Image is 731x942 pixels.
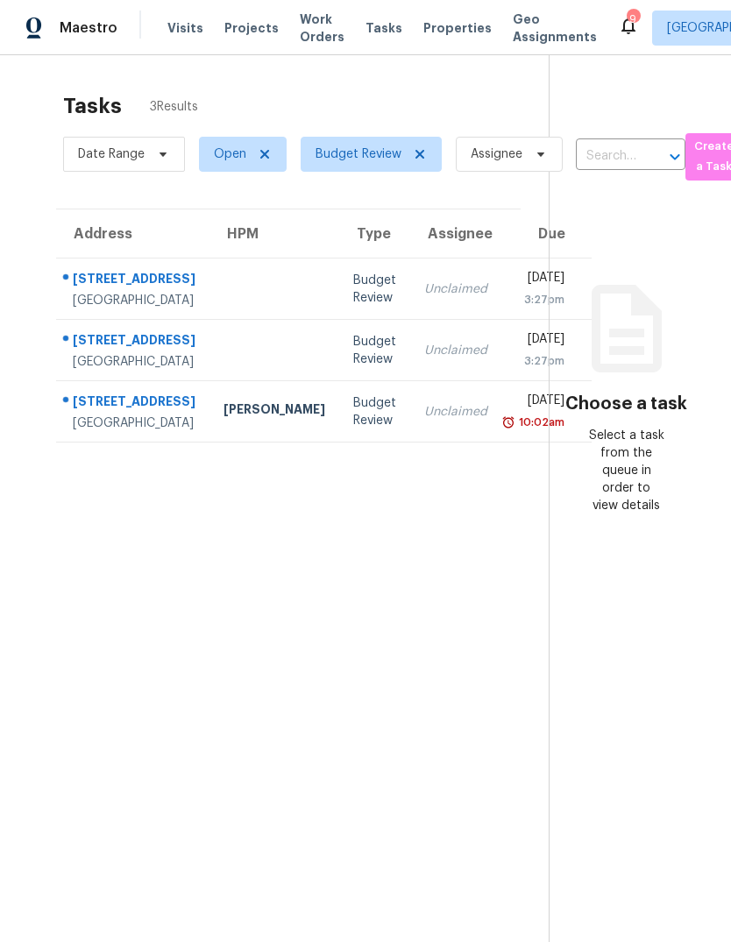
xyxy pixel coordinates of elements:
[513,11,597,46] span: Geo Assignments
[56,209,209,259] th: Address
[627,11,639,28] div: 9
[339,209,410,259] th: Type
[353,333,396,368] div: Budget Review
[73,414,195,432] div: [GEOGRAPHIC_DATA]
[224,400,325,422] div: [PERSON_NAME]
[515,330,564,352] div: [DATE]
[515,269,564,291] div: [DATE]
[410,209,501,259] th: Assignee
[353,272,396,307] div: Budget Review
[501,209,592,259] th: Due
[515,291,564,308] div: 3:27pm
[167,19,203,37] span: Visits
[73,353,195,371] div: [GEOGRAPHIC_DATA]
[224,19,279,37] span: Projects
[365,22,402,34] span: Tasks
[60,19,117,37] span: Maestro
[588,427,664,514] div: Select a task from the queue in order to view details
[471,145,522,163] span: Assignee
[78,145,145,163] span: Date Range
[73,292,195,309] div: [GEOGRAPHIC_DATA]
[515,352,564,370] div: 3:27pm
[209,209,339,259] th: HPM
[423,19,492,37] span: Properties
[73,331,195,353] div: [STREET_ADDRESS]
[73,393,195,414] div: [STREET_ADDRESS]
[515,414,564,431] div: 10:02am
[424,403,487,421] div: Unclaimed
[515,392,564,414] div: [DATE]
[663,145,687,169] button: Open
[424,280,487,298] div: Unclaimed
[73,270,195,292] div: [STREET_ADDRESS]
[63,97,122,115] h2: Tasks
[214,145,246,163] span: Open
[501,414,515,431] img: Overdue Alarm Icon
[576,143,636,170] input: Search by address
[424,342,487,359] div: Unclaimed
[150,98,198,116] span: 3 Results
[353,394,396,429] div: Budget Review
[565,395,687,413] h3: Choose a task
[300,11,344,46] span: Work Orders
[316,145,401,163] span: Budget Review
